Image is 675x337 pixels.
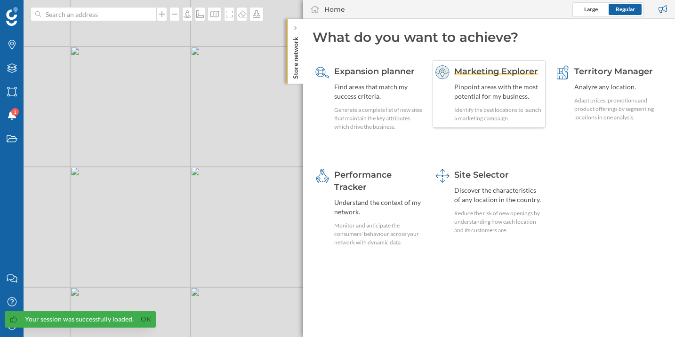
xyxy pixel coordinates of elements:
[334,82,423,101] div: Find areas that match my success criteria.
[574,82,663,92] div: Analyze any location.
[454,186,543,204] div: Discover the characteristics of any location in the country.
[334,66,415,77] span: Expansion planner
[334,106,423,131] div: Generate a complete list of new sites that maintain the key attributes which drive the business.
[291,33,300,79] p: Store network
[14,107,16,117] span: 1
[454,66,538,77] span: Marketing Explorer
[555,65,570,79] img: territory-manager.svg
[20,7,54,15] span: Support
[315,65,329,79] img: search-areas.svg
[435,65,450,79] img: explorer--hover.svg
[454,106,543,123] div: Identify the best locations to launch a marketing campaign.
[334,170,392,192] span: Performance Tracker
[138,314,153,325] a: Ok
[334,198,423,217] div: Understand the context of my network.
[334,221,423,247] div: Monitor and anticipate the consumers' behaviour across your network with dynamic data.
[454,170,509,180] span: Site Selector
[616,6,635,13] span: Regular
[313,28,666,46] div: What do you want to achieve?
[324,5,345,14] div: Home
[574,96,663,122] div: Adapt prices, promotions and product offerings by segmenting locations in one analysis.
[25,314,134,324] div: Your session was successfully loaded.
[435,169,450,183] img: dashboards-manager.svg
[454,82,543,101] div: Pinpoint areas with the most potential for my business.
[584,6,598,13] span: Large
[6,7,18,26] img: Geoblink Logo
[574,66,653,77] span: Territory Manager
[454,209,543,235] div: Reduce the risk of new openings by understanding how each location and its customers are.
[315,169,329,183] img: monitoring-360.svg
